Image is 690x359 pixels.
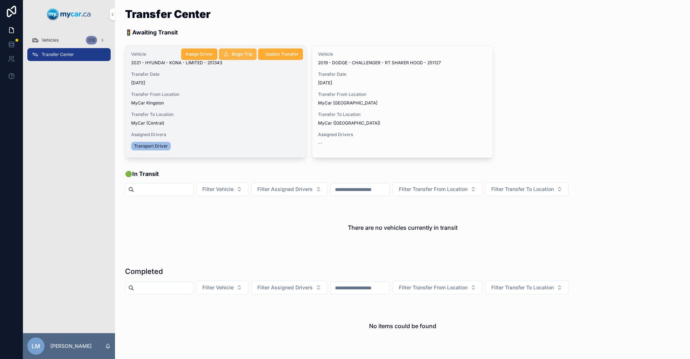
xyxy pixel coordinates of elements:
span: [DATE] [318,80,487,86]
a: Transfer Center [27,48,111,61]
span: Transfer To Location [131,112,300,117]
div: 319 [86,36,97,45]
span: Filter Transfer From Location [399,284,468,291]
span: Update Transfer [265,51,299,57]
span: Filter Vehicle [202,284,234,291]
span: Filter Vehicle [202,186,234,193]
span: MyCar (Central) [131,120,164,126]
span: Assigned Drivers [318,132,487,137]
span: 2019 - DODGE - CHALLENGER - RT SHAKER HOOD - 251127 [318,60,441,66]
h1: Transfer Center [125,9,211,19]
button: Select Button [196,182,248,196]
span: Transfer Center [42,52,74,57]
span: MyCar ([GEOGRAPHIC_DATA]) [318,120,380,126]
span: MyCar Kingston [131,100,164,106]
span: 2021 - HYUNDAI - KONA - LIMITED - 251343 [131,60,222,66]
span: LM [32,342,40,350]
button: Assign Driver [181,48,217,60]
span: Begin Trip [232,51,252,57]
span: Filter Transfer To Location [491,284,554,291]
span: Filter Transfer From Location [399,186,468,193]
span: -- [318,140,322,146]
img: App logo [47,9,91,20]
a: Vehicle2019 - DODGE - CHALLENGER - RT SHAKER HOOD - 251127Transfer Date[DATE]Transfer From Locati... [312,45,493,158]
span: Assigned Drivers [131,132,300,137]
span: Vehicles [42,37,59,43]
span: Filter Assigned Drivers [257,284,313,291]
button: Select Button [393,281,482,294]
button: Select Button [196,281,248,294]
a: Vehicle2021 - HYUNDAI - KONA - LIMITED - 251343Transfer Date[DATE]Transfer From LocationMyCar Kin... [125,45,306,158]
strong: In Transit [132,170,159,177]
p: [PERSON_NAME] [50,342,92,350]
h1: Completed [125,266,163,276]
span: Transfer Date [131,71,300,77]
span: Transfer Date [318,71,487,77]
button: Select Button [251,182,327,196]
button: Select Button [251,281,327,294]
span: Vehicle [131,51,300,57]
p: 🚦 [125,28,211,37]
span: Filter Transfer To Location [491,186,554,193]
button: Select Button [485,281,569,294]
a: Vehicles319 [27,34,111,47]
span: Transfer From Location [131,92,300,97]
strong: Awaiting Transit [132,29,178,36]
span: Filter Assigned Drivers [257,186,313,193]
button: Begin Trip [219,48,257,60]
button: Select Button [393,182,482,196]
span: Transfer To Location [318,112,487,117]
span: MyCar [GEOGRAPHIC_DATA] [318,100,377,106]
span: Assign Driver [185,51,213,57]
span: Transport Driver [134,143,168,149]
button: Update Transfer [258,48,303,60]
h2: No items could be found [369,322,436,330]
button: Select Button [485,182,569,196]
h2: There are no vehicles currently in transit [348,223,457,232]
span: [DATE] [131,80,300,86]
span: Transfer From Location [318,92,487,97]
span: Vehicle [318,51,487,57]
div: scrollable content [23,29,115,70]
span: 🟢 [125,169,159,178]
